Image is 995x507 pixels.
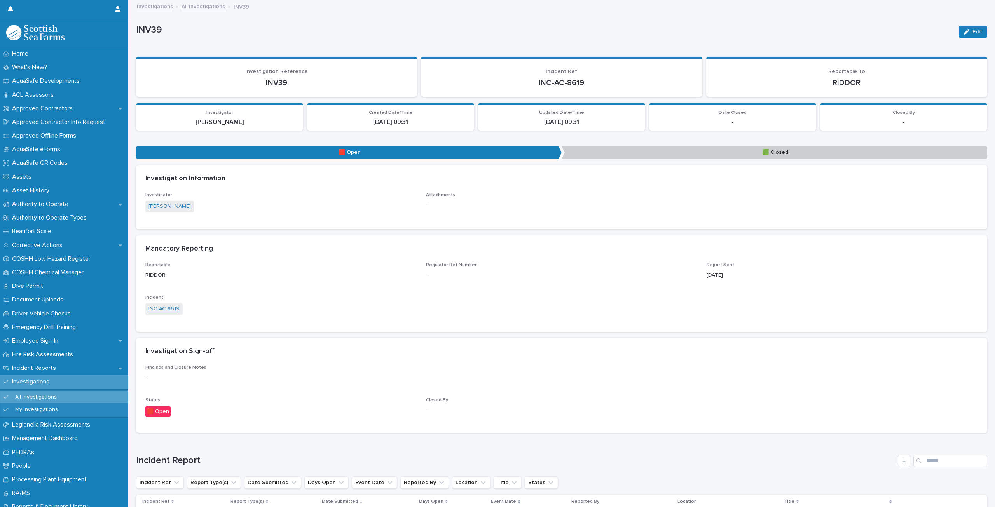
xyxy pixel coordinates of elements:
button: Reported By [400,476,449,489]
h2: Investigation Information [145,174,225,183]
span: Findings and Closure Notes [145,365,206,370]
p: RIDDOR [716,78,978,87]
span: Reportable To [828,69,865,74]
p: RA/MS [9,490,36,497]
p: - [426,201,697,209]
div: 🟥 Open [145,406,171,417]
span: Report Sent [707,263,734,267]
p: Beaufort Scale [9,228,58,235]
p: 🟥 Open [136,146,562,159]
a: Investigations [137,2,173,10]
p: Document Uploads [9,296,70,303]
p: Date Submitted [322,497,358,506]
p: INV39 [145,78,408,87]
p: [DATE] 09:31 [312,118,470,126]
p: COSHH Low Hazard Register [9,255,97,263]
p: - [825,118,983,126]
span: Date Closed [719,110,747,115]
p: Incident Ref [142,497,169,506]
p: Corrective Actions [9,242,69,249]
img: bPIBxiqnSb2ggTQWdOVV [6,25,65,40]
p: Employee Sign-In [9,337,65,345]
span: Closed By [426,398,448,402]
p: [DATE] 09:31 [483,118,641,126]
span: Edit [972,29,982,35]
p: Approved Contractors [9,105,79,112]
p: - [426,271,697,279]
p: COSHH Chemical Manager [9,269,90,276]
p: INV39 [136,24,953,36]
p: ACL Assessors [9,91,60,99]
span: Incident [145,295,163,300]
p: Incident Reports [9,364,62,372]
p: Home [9,50,35,57]
p: Approved Contractor Info Request [9,118,112,126]
p: Investigations [9,378,56,385]
h2: Mandatory Reporting [145,245,213,253]
span: Created Date/Time [369,110,413,115]
input: Search [913,455,987,467]
p: All Investigations [9,394,63,401]
p: Fire Risk Assessments [9,351,79,358]
p: Management Dashboard [9,435,84,442]
p: Days Open [419,497,443,506]
p: Event Date [491,497,516,506]
p: Location [677,497,697,506]
p: AquaSafe QR Codes [9,159,74,167]
span: Investigator [206,110,233,115]
button: Days Open [304,476,349,489]
span: Attachments [426,193,455,197]
p: Emergency Drill Training [9,324,82,331]
p: My Investigations [9,406,64,413]
h1: Incident Report [136,455,895,466]
span: Status [145,398,160,402]
p: Approved Offline Forms [9,132,82,139]
button: Event Date [352,476,397,489]
h2: Investigation Sign-off [145,347,215,356]
button: Title [494,476,522,489]
p: 🟩 Closed [562,146,987,159]
p: Assets [9,173,38,181]
a: [PERSON_NAME] [148,202,191,211]
p: Authority to Operate [9,200,75,208]
p: [PERSON_NAME] [141,118,298,126]
p: [DATE] [707,271,978,279]
p: Processing Plant Equipment [9,476,93,483]
p: Driver Vehicle Checks [9,310,77,317]
span: Incident Ref [546,69,577,74]
p: Legionella Risk Assessments [9,421,96,429]
p: Report Type(s) [230,497,264,506]
span: Regulator Ref Number [426,263,477,267]
span: Updated Date/Time [539,110,584,115]
span: Investigation Reference [245,69,308,74]
p: AquaSafe eForms [9,146,66,153]
a: All Investigations [182,2,225,10]
p: - [426,406,697,414]
p: Authority to Operate Types [9,214,93,221]
button: Status [525,476,558,489]
p: What's New? [9,64,54,71]
p: People [9,462,37,470]
p: - [654,118,812,126]
p: AquaSafe Developments [9,77,86,85]
button: Incident Ref [136,476,184,489]
button: Report Type(s) [187,476,241,489]
p: Reported By [571,497,599,506]
span: Closed By [893,110,915,115]
button: Date Submitted [244,476,301,489]
p: Asset History [9,187,56,194]
p: - [145,374,978,382]
button: Edit [959,26,987,38]
span: Investigator [145,193,172,197]
p: INC-AC-8619 [430,78,693,87]
p: Title [784,497,794,506]
p: PEDRAs [9,449,40,456]
button: Location [452,476,491,489]
p: Dive Permit [9,282,49,290]
a: INC-AC-8619 [148,305,180,313]
p: INV39 [234,2,249,10]
span: Reportable [145,263,171,267]
p: RIDDOR [145,271,417,279]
